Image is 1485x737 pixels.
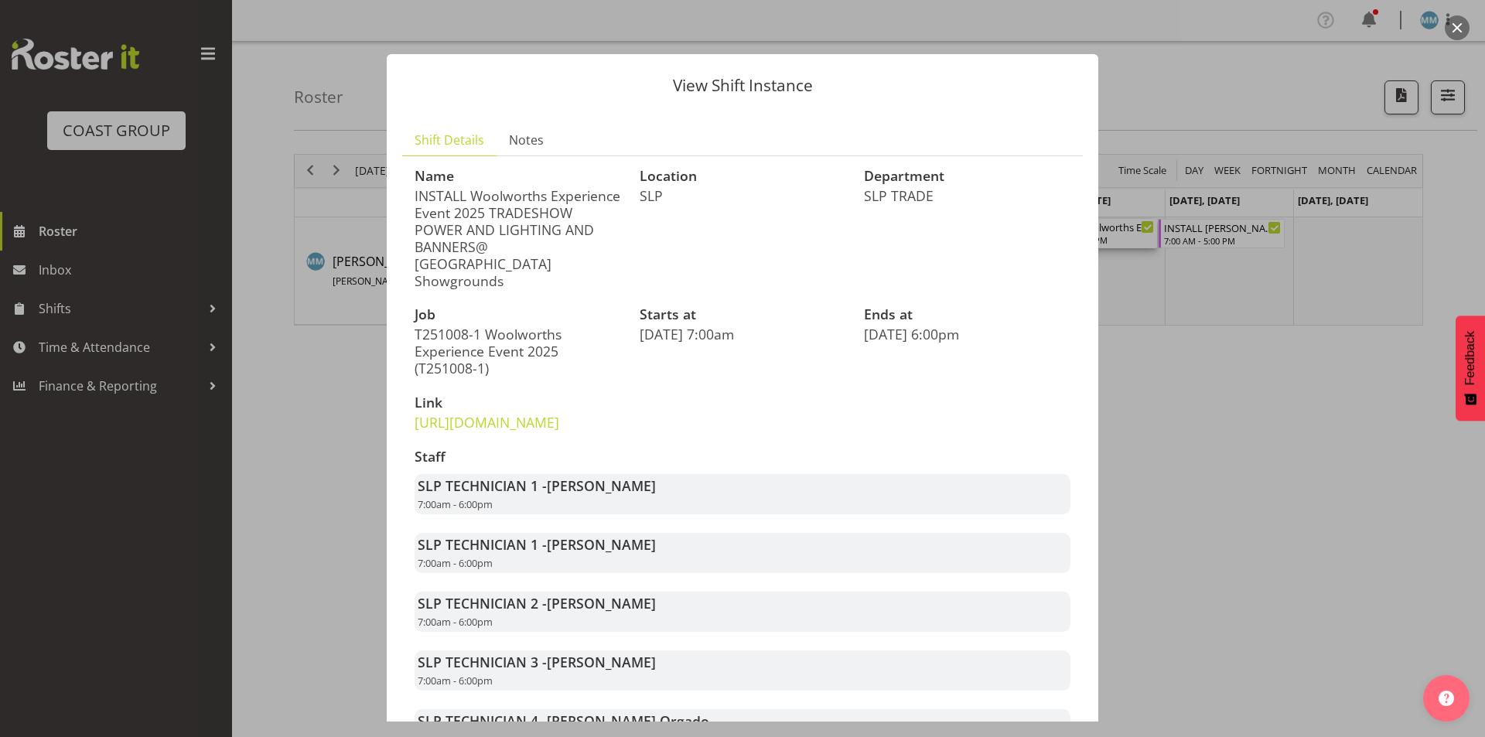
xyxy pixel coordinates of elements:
h3: Staff [415,449,1070,465]
span: 7:00am - 6:00pm [418,556,493,570]
h3: Location [640,169,846,184]
button: Feedback - Show survey [1456,316,1485,421]
p: View Shift Instance [402,77,1083,94]
h3: Job [415,307,621,322]
img: help-xxl-2.png [1439,691,1454,706]
span: Notes [509,131,544,149]
p: [DATE] 6:00pm [864,326,1070,343]
p: SLP [640,187,846,204]
strong: SLP TECHNICIAN 2 - [418,594,656,612]
span: Feedback [1463,331,1477,385]
span: [PERSON_NAME] [547,594,656,612]
strong: SLP TECHNICIAN 1 - [418,535,656,554]
span: [PERSON_NAME] [547,653,656,671]
p: [DATE] 7:00am [640,326,846,343]
strong: SLP TECHNICIAN 3 - [418,653,656,671]
span: 7:00am - 6:00pm [418,497,493,511]
a: [URL][DOMAIN_NAME] [415,413,559,432]
span: [PERSON_NAME] Orgado [547,711,709,730]
span: 7:00am - 6:00pm [418,674,493,688]
span: 7:00am - 6:00pm [418,615,493,629]
strong: SLP TECHNICIAN 1 - [418,476,656,495]
span: [PERSON_NAME] [547,535,656,554]
p: INSTALL Woolworths Experience Event 2025 TRADESHOW POWER AND LIGHTING AND BANNERS@ [GEOGRAPHIC_DA... [415,187,621,289]
strong: SLP TECHNICIAN 4 - [418,711,709,730]
h3: Link [415,395,621,411]
h3: Name [415,169,621,184]
h3: Starts at [640,307,846,322]
h3: Department [864,169,1070,184]
p: SLP TRADE [864,187,1070,204]
span: [PERSON_NAME] [547,476,656,495]
span: Shift Details [415,131,484,149]
p: T251008-1 Woolworths Experience Event 2025 (T251008-1) [415,326,621,377]
h3: Ends at [864,307,1070,322]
